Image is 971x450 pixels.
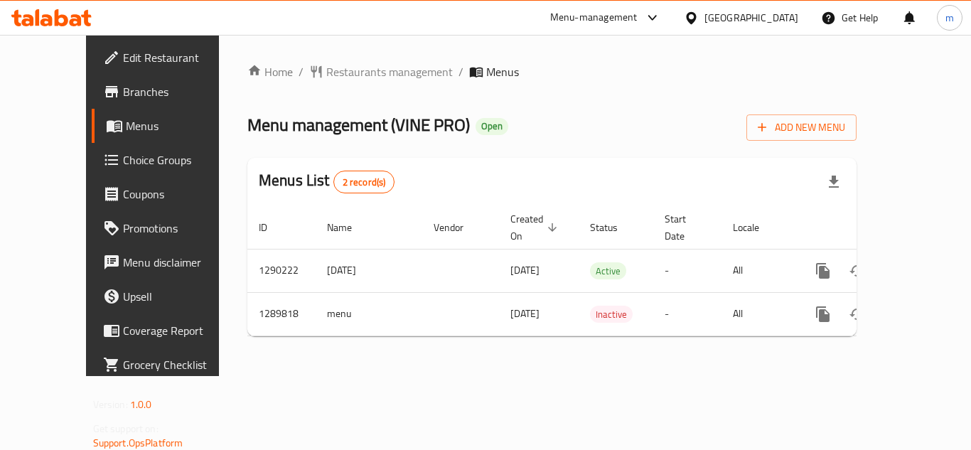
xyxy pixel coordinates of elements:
span: Status [590,219,636,236]
span: Start Date [665,210,704,245]
span: Coupons [123,186,237,203]
span: m [945,10,954,26]
a: Menu disclaimer [92,245,248,279]
th: Actions [795,206,954,250]
span: Branches [123,83,237,100]
div: Active [590,262,626,279]
button: more [806,297,840,331]
span: Choice Groups [123,151,237,168]
a: Grocery Checklist [92,348,248,382]
a: Promotions [92,211,248,245]
span: Name [327,219,370,236]
h2: Menus List [259,170,395,193]
button: Add New Menu [746,114,857,141]
span: Coverage Report [123,322,237,339]
span: Upsell [123,288,237,305]
a: Restaurants management [309,63,453,80]
span: Restaurants management [326,63,453,80]
td: - [653,249,721,292]
button: Change Status [840,254,874,288]
span: Menus [126,117,237,134]
span: Open [476,120,508,132]
li: / [299,63,304,80]
span: Menu management ( VINE PRO ) [247,109,470,141]
span: Menus [486,63,519,80]
div: Menu-management [550,9,638,26]
span: Get support on: [93,419,159,438]
td: All [721,292,795,336]
td: All [721,249,795,292]
div: Total records count [333,171,395,193]
span: Promotions [123,220,237,237]
span: ID [259,219,286,236]
a: Edit Restaurant [92,41,248,75]
td: - [653,292,721,336]
nav: breadcrumb [247,63,857,80]
div: Export file [817,165,851,199]
div: Open [476,118,508,135]
table: enhanced table [247,206,954,336]
span: 1.0.0 [130,395,152,414]
span: Menu disclaimer [123,254,237,271]
td: menu [316,292,422,336]
button: more [806,254,840,288]
button: Change Status [840,297,874,331]
span: Active [590,263,626,279]
a: Home [247,63,293,80]
td: [DATE] [316,249,422,292]
div: [GEOGRAPHIC_DATA] [704,10,798,26]
span: Locale [733,219,778,236]
td: 1289818 [247,292,316,336]
span: Grocery Checklist [123,356,237,373]
a: Coverage Report [92,314,248,348]
a: Menus [92,109,248,143]
span: Version: [93,395,128,414]
span: 2 record(s) [334,176,395,189]
a: Branches [92,75,248,109]
span: Vendor [434,219,482,236]
a: Choice Groups [92,143,248,177]
span: Edit Restaurant [123,49,237,66]
span: [DATE] [510,304,540,323]
span: Inactive [590,306,633,323]
a: Coupons [92,177,248,211]
span: [DATE] [510,261,540,279]
li: / [458,63,463,80]
span: Created On [510,210,562,245]
span: Add New Menu [758,119,845,136]
td: 1290222 [247,249,316,292]
a: Upsell [92,279,248,314]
